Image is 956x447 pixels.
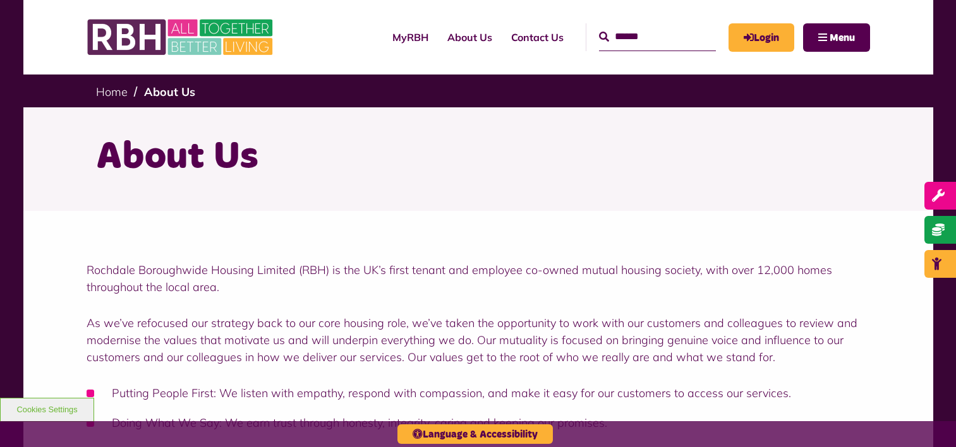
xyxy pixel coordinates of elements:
[502,20,573,54] a: Contact Us
[87,414,870,431] li: Doing What We Say: We earn trust through honesty, integrity, caring and keeping our promises.
[803,23,870,52] button: Navigation
[397,424,553,444] button: Language & Accessibility
[87,261,870,295] p: Rochdale Boroughwide Housing Limited (RBH) is the UK’s first tenant and employee co-owned mutual ...
[729,23,794,52] a: MyRBH
[87,384,870,402] li: Putting People First: We listen with empathy, respond with compassion, and make it easy for our c...
[438,20,502,54] a: About Us
[144,85,195,99] a: About Us
[830,33,855,43] span: Menu
[383,20,438,54] a: MyRBH
[96,85,128,99] a: Home
[96,133,861,182] h1: About Us
[87,314,870,366] p: As we’ve refocused our strategy back to our core housing role, we’ve taken the opportunity to wor...
[87,13,276,62] img: RBH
